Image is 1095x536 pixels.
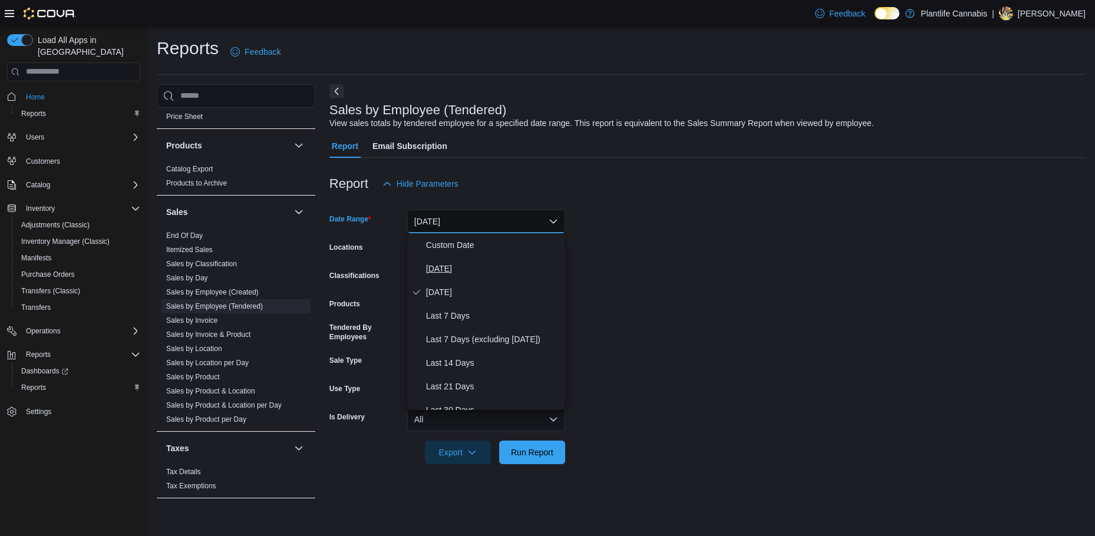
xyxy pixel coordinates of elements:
[499,441,565,464] button: Run Report
[329,384,360,393] label: Use Type
[26,180,50,190] span: Catalog
[12,266,145,283] button: Purchase Orders
[166,316,217,325] a: Sales by Invoice
[21,253,51,263] span: Manifests
[166,482,216,490] a: Tax Exemptions
[21,405,56,419] a: Settings
[21,366,68,376] span: Dashboards
[810,2,870,25] a: Feedback
[166,330,250,339] span: Sales by Invoice & Product
[329,356,362,365] label: Sale Type
[166,259,237,269] span: Sales by Classification
[166,468,201,476] a: Tax Details
[17,107,140,121] span: Reports
[2,200,145,217] button: Inventory
[166,179,227,187] a: Products to Archive
[157,37,219,60] h1: Reports
[17,107,51,121] a: Reports
[166,112,203,121] span: Price Sheet
[166,415,246,423] a: Sales by Product per Day
[329,84,344,98] button: Next
[26,204,55,213] span: Inventory
[166,231,203,240] span: End Of Day
[17,364,73,378] a: Dashboards
[166,344,222,353] span: Sales by Location
[17,300,55,315] a: Transfers
[332,134,358,158] span: Report
[21,178,55,192] button: Catalog
[166,231,203,240] a: End Of Day
[378,172,463,196] button: Hide Parameters
[21,303,51,312] span: Transfers
[292,205,306,219] button: Sales
[21,383,46,392] span: Reports
[17,381,140,395] span: Reports
[26,326,61,336] span: Operations
[12,283,145,299] button: Transfers (Classic)
[17,267,80,282] a: Purchase Orders
[166,481,216,491] span: Tax Exemptions
[426,262,560,276] span: [DATE]
[26,157,60,166] span: Customers
[157,162,315,195] div: Products
[17,234,140,249] span: Inventory Manager (Classic)
[17,251,140,265] span: Manifests
[12,217,145,233] button: Adjustments (Classic)
[2,153,145,170] button: Customers
[21,178,140,192] span: Catalog
[2,129,145,145] button: Users
[245,46,281,58] span: Feedback
[166,386,255,396] span: Sales by Product & Location
[166,401,282,409] a: Sales by Product & Location per Day
[21,109,46,118] span: Reports
[21,154,140,168] span: Customers
[329,177,368,191] h3: Report
[24,8,76,19] img: Cova
[432,441,484,464] span: Export
[21,286,80,296] span: Transfers (Classic)
[21,201,140,216] span: Inventory
[921,6,987,21] p: Plantlife Cannabis
[21,130,49,144] button: Users
[17,234,114,249] a: Inventory Manager (Classic)
[166,302,263,310] a: Sales by Employee (Tendered)
[33,34,140,58] span: Load All Apps in [GEOGRAPHIC_DATA]
[166,274,208,282] a: Sales by Day
[166,442,189,454] h3: Taxes
[21,154,65,168] a: Customers
[425,441,491,464] button: Export
[407,210,565,233] button: [DATE]
[26,350,51,359] span: Reports
[17,218,140,232] span: Adjustments (Classic)
[21,90,140,104] span: Home
[17,381,51,395] a: Reports
[17,251,56,265] a: Manifests
[21,90,50,104] a: Home
[166,140,202,151] h3: Products
[166,206,188,218] h3: Sales
[407,233,565,410] div: Select listbox
[329,117,874,130] div: View sales totals by tendered employee for a specified date range. This report is equivalent to t...
[166,178,227,188] span: Products to Archive
[875,7,899,19] input: Dark Mode
[166,165,213,173] a: Catalog Export
[12,363,145,379] a: Dashboards
[166,287,259,297] span: Sales by Employee (Created)
[2,323,145,339] button: Operations
[426,356,560,370] span: Last 14 Days
[166,330,250,339] a: Sales by Invoice & Product
[21,348,140,362] span: Reports
[12,105,145,122] button: Reports
[372,134,447,158] span: Email Subscription
[166,358,249,368] span: Sales by Location per Day
[166,373,220,381] a: Sales by Product
[426,238,560,252] span: Custom Date
[17,284,140,298] span: Transfers (Classic)
[2,403,145,420] button: Settings
[166,260,237,268] a: Sales by Classification
[407,408,565,431] button: All
[292,441,306,455] button: Taxes
[166,288,259,296] a: Sales by Employee (Created)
